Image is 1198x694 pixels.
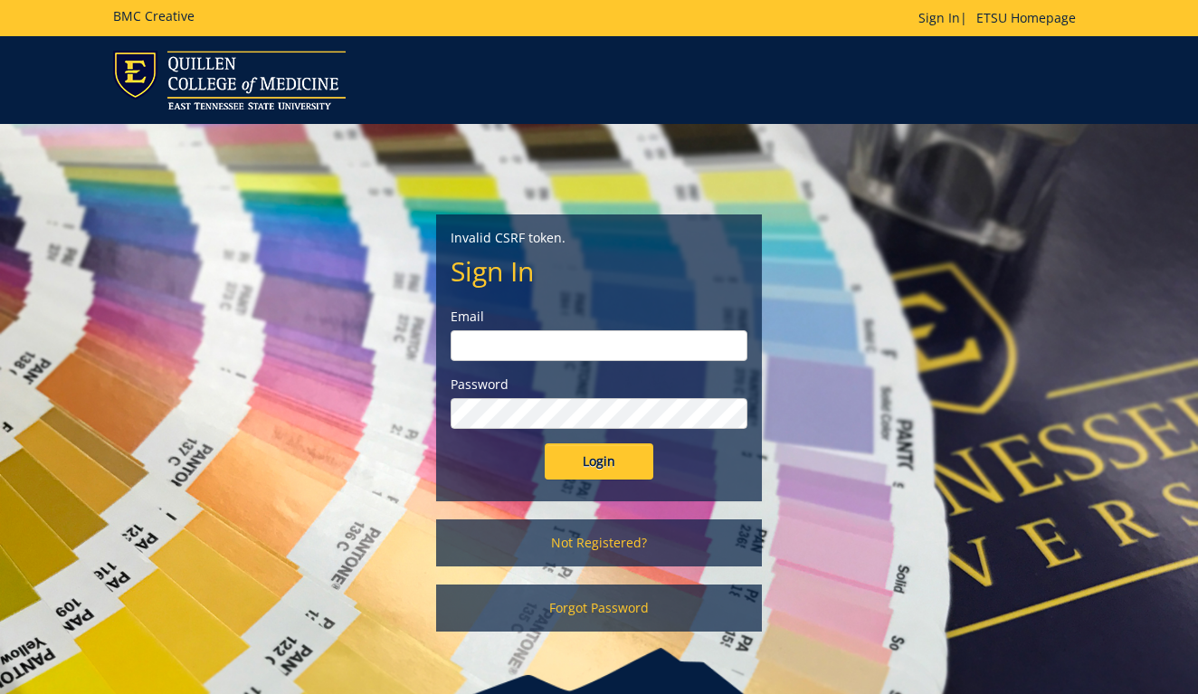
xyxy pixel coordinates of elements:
[436,585,762,632] a: Forgot Password
[113,9,195,23] h5: BMC Creative
[451,229,747,247] p: Invalid CSRF token.
[113,51,346,109] img: ETSU logo
[451,308,747,326] label: Email
[451,376,747,394] label: Password
[918,9,1085,27] p: |
[436,519,762,566] a: Not Registered?
[967,9,1085,26] a: ETSU Homepage
[451,256,747,286] h2: Sign In
[918,9,960,26] a: Sign In
[545,443,653,480] input: Login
